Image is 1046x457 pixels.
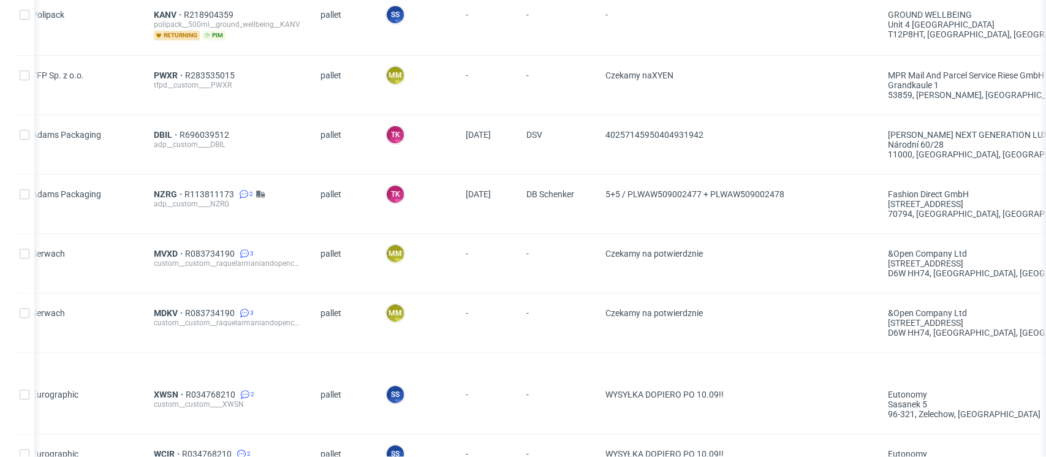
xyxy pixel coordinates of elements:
span: 2 [249,189,253,199]
figcaption: MM [387,304,404,322]
a: R696039512 [180,130,232,140]
span: 3 [250,308,254,318]
span: [DATE] [466,130,491,140]
a: XWSN [154,390,186,399]
span: pallet [320,10,366,40]
span: TFP Sp. z o.o. [32,70,84,80]
span: 5+5 / PLWAW509002477 + PLWAW509002478 [605,189,784,199]
span: 3 [250,249,254,259]
div: tfpd__custom____PWXR [154,80,301,90]
a: 3 [237,249,254,259]
div: adp__custom____DBIL [154,140,301,149]
span: WYSYŁKA DOPIERO PO 10.09!! [605,390,724,399]
figcaption: MM [387,245,404,262]
span: - [526,70,586,100]
a: R034768210 [186,390,238,399]
figcaption: MM [387,67,404,84]
figcaption: TK [387,126,404,143]
a: 2 [238,390,254,399]
figcaption: TK [387,186,404,203]
a: 2 [237,189,253,199]
a: MDKV [154,308,185,318]
span: 2 [251,390,254,399]
a: 3 [237,308,254,318]
span: - [526,308,586,338]
span: Adams Packaging [32,189,101,199]
span: 40257145950404931942 [605,130,703,140]
figcaption: SS [387,6,404,23]
div: custom__custom____XWSN [154,399,301,409]
span: - [466,390,507,419]
span: DB Schenker [526,189,586,219]
span: pallet [320,70,366,100]
div: custom__custom__raquelarmaniandopenco__MDKV [154,318,301,328]
a: R083734190 [185,249,237,259]
span: pallet [320,189,366,219]
span: Serwach [32,308,65,318]
span: - [466,10,507,40]
span: - [526,390,586,419]
span: pallet [320,249,366,278]
span: Czekamy na potwierdznie [605,249,703,259]
span: Polipack [32,10,64,20]
span: Czekamy na potwierdznie [605,308,703,318]
span: Adams Packaging [32,130,101,140]
span: pallet [320,308,366,338]
div: custom__custom__raquelarmaniandopenco__MVXD [154,259,301,268]
span: Eurographic [32,390,78,399]
a: KANV [154,10,184,20]
figcaption: SS [387,386,404,403]
a: R113811173 [184,189,237,199]
a: NZRG [154,189,184,199]
span: Czekamy naXYEN [605,70,673,80]
span: pallet [320,130,366,159]
span: [DATE] [466,189,491,199]
a: R083734190 [185,308,237,318]
a: MVXD [154,249,185,259]
a: PWXR [154,70,185,80]
div: polipack__500ml__ground_wellbeing__KANV [154,20,301,29]
span: - [605,10,868,40]
span: DSV [526,130,586,159]
div: adp__custom____NZRG [154,199,301,209]
span: pim [202,31,225,40]
span: - [466,70,507,100]
span: Serwach [32,249,65,259]
span: pallet [320,390,366,419]
span: returning [154,31,200,40]
a: DBIL [154,130,180,140]
span: - [466,308,507,338]
a: R283535015 [185,70,237,80]
a: R218904359 [184,10,236,20]
span: - [526,10,586,40]
span: - [526,249,586,278]
span: - [466,249,507,278]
